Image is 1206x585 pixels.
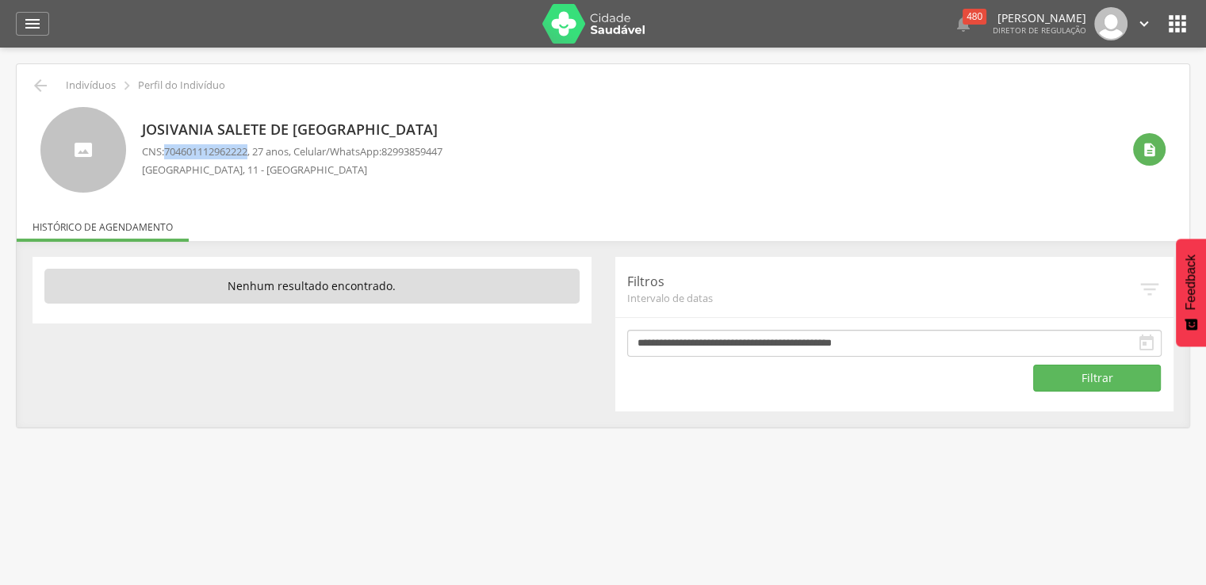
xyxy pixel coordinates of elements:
[138,79,225,92] p: Perfil do Indivíduo
[993,25,1086,36] span: Diretor de regulação
[1142,142,1158,158] i: 
[142,162,442,178] p: [GEOGRAPHIC_DATA], 11 - [GEOGRAPHIC_DATA]
[31,76,50,95] i: Voltar
[1176,239,1206,346] button: Feedback - Mostrar pesquisa
[164,144,247,159] span: 704601112962222
[142,120,446,140] p: Josivania Salete de [GEOGRAPHIC_DATA]
[16,12,49,36] a: 
[1133,133,1166,166] div: Ver histórico de cadastramento
[993,13,1086,24] p: [PERSON_NAME]
[954,7,973,40] a:  480
[1033,365,1161,392] button: Filtrar
[1138,277,1162,301] i: 
[44,269,580,304] p: Nenhum resultado encontrado.
[23,14,42,33] i: 
[627,273,1139,291] p: Filtros
[66,79,116,92] p: Indivíduos
[1184,254,1198,310] span: Feedback
[142,144,442,159] p: CNS: , 27 anos, Celular/WhatsApp:
[118,77,136,94] i: 
[1135,15,1153,32] i: 
[954,14,973,33] i: 
[381,144,442,159] span: 82993859447
[627,291,1139,305] span: Intervalo de datas
[1137,334,1156,353] i: 
[1135,7,1153,40] a: 
[963,9,986,25] div: 480
[1165,11,1190,36] i: 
